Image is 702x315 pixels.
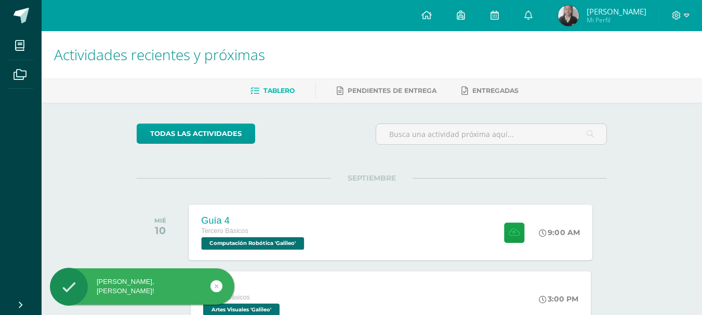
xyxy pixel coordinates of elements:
[137,124,255,144] a: todas las Actividades
[154,224,166,237] div: 10
[539,228,580,237] div: 9:00 AM
[461,83,519,99] a: Entregadas
[54,45,265,64] span: Actividades recientes y próximas
[202,237,304,250] span: Computación Robótica 'Galileo'
[558,5,579,26] img: 6fb94860571d4b4822d9aed14b2eddc2.png
[539,294,578,304] div: 3:00 PM
[50,277,234,296] div: [PERSON_NAME], [PERSON_NAME]!
[376,124,606,144] input: Busca una actividad próxima aquí...
[472,87,519,94] span: Entregadas
[263,87,295,94] span: Tablero
[154,217,166,224] div: MIÉ
[587,16,646,24] span: Mi Perfil
[202,227,248,235] span: Tercero Básicos
[348,87,436,94] span: Pendientes de entrega
[587,6,646,17] span: [PERSON_NAME]
[202,215,307,226] div: Guía 4
[331,173,413,183] span: SEPTIEMBRE
[337,83,436,99] a: Pendientes de entrega
[250,83,295,99] a: Tablero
